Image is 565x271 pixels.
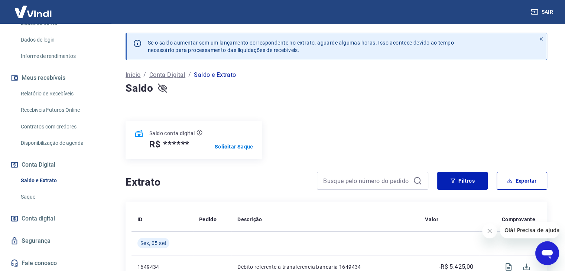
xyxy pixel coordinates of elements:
h4: Saldo [126,81,153,96]
a: Solicitar Saque [215,143,253,150]
a: Saque [18,189,102,205]
img: Vindi [9,0,57,23]
a: Contratos com credores [18,119,102,134]
button: Exportar [497,172,547,190]
h4: Extrato [126,175,308,190]
iframe: Fechar mensagem [482,223,497,238]
a: Saldo e Extrato [18,173,102,188]
span: Conta digital [22,213,55,224]
a: Recebíveis Futuros Online [18,102,102,118]
iframe: Botão para abrir a janela de mensagens [535,241,559,265]
a: Conta digital [9,210,102,227]
span: Olá! Precisa de ajuda? [4,5,62,11]
a: Informe de rendimentos [18,49,102,64]
p: Comprovante [502,216,535,223]
a: Segurança [9,233,102,249]
p: Se o saldo aumentar sem um lançamento correspondente no extrato, aguarde algumas horas. Isso acon... [148,39,454,54]
a: Início [126,71,140,79]
p: Saldo e Extrato [194,71,236,79]
p: Valor [425,216,438,223]
p: 1649434 [137,263,187,271]
a: Dados de login [18,32,102,48]
a: Relatório de Recebíveis [18,86,102,101]
button: Filtros [437,172,488,190]
button: Meus recebíveis [9,70,102,86]
input: Busque pelo número do pedido [323,175,410,186]
button: Conta Digital [9,157,102,173]
p: / [143,71,146,79]
span: Sex, 05 set [140,239,166,247]
p: ID [137,216,143,223]
p: Pedido [199,216,217,223]
button: Sair [529,5,556,19]
p: Saldo conta digital [149,130,195,137]
p: Descrição [237,216,262,223]
p: Débito referente à transferência bancária 1649434 [237,263,413,271]
a: Conta Digital [149,71,185,79]
a: Disponibilização de agenda [18,135,102,151]
p: / [188,71,191,79]
iframe: Mensagem da empresa [500,222,559,238]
